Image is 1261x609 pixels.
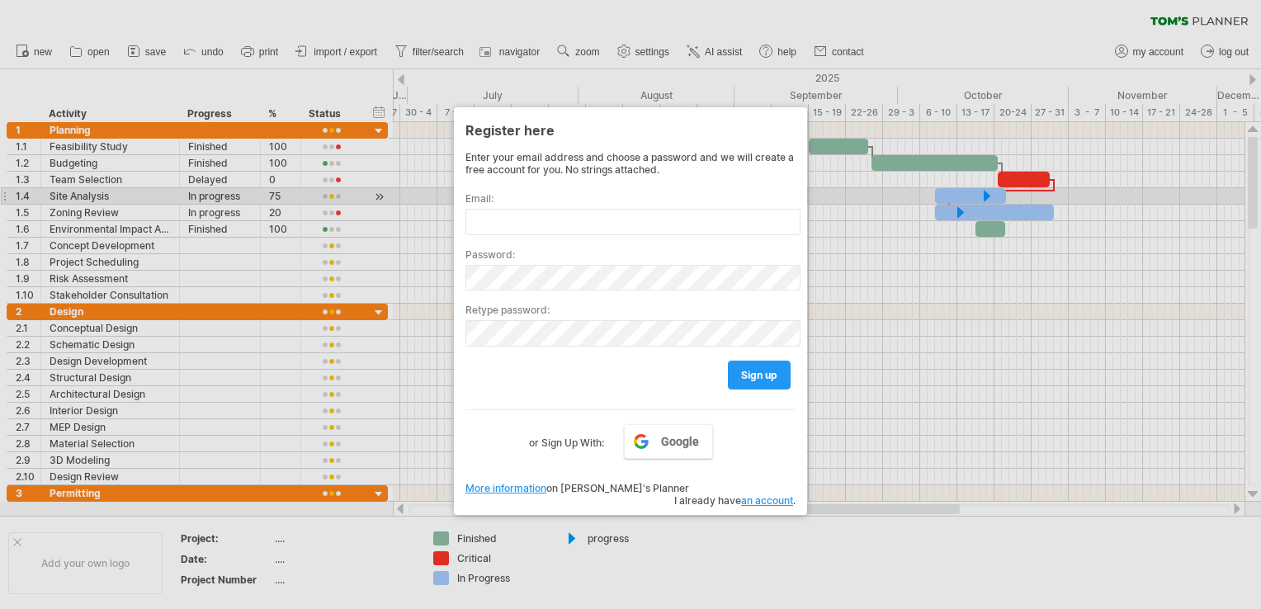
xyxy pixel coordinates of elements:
[465,304,796,316] label: Retype password:
[465,115,796,144] div: Register here
[465,482,689,494] span: on [PERSON_NAME]'s Planner
[728,361,791,389] a: sign up
[674,494,796,507] span: I already have .
[465,482,546,494] a: More information
[529,424,604,452] label: or Sign Up With:
[624,424,713,459] a: Google
[741,494,793,507] a: an account
[465,248,796,261] label: Password:
[465,151,796,176] div: Enter your email address and choose a password and we will create a free account for you. No stri...
[741,369,777,381] span: sign up
[661,435,699,448] span: Google
[465,192,796,205] label: Email:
